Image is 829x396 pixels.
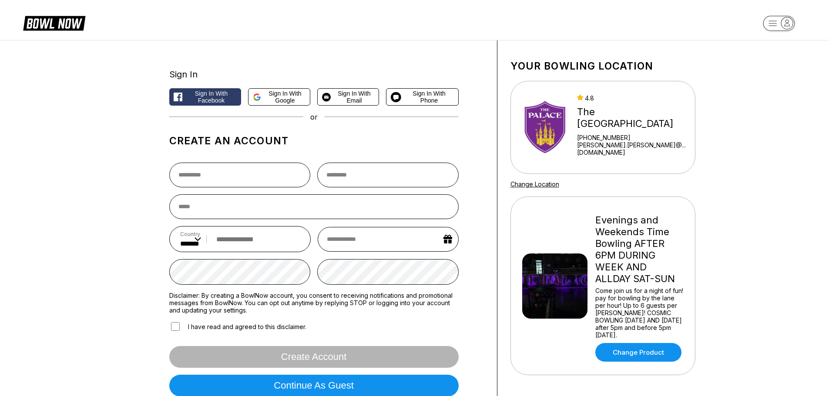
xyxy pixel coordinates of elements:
[595,287,684,339] div: Come join us for a night of fun! pay for bowling by the lane per hour! Up to 6 guests per [PERSON...
[265,90,305,104] span: Sign in with Google
[248,88,310,106] button: Sign in with Google
[510,180,559,188] a: Change Location
[186,90,237,104] span: Sign in with Facebook
[334,90,374,104] span: Sign in with Email
[169,69,459,80] div: Sign In
[522,95,570,160] img: The Palace Family Entertainment Center
[405,90,454,104] span: Sign in with Phone
[595,214,684,285] div: Evenings and Weekends Time Bowling AFTER 6PM DURING WEEK AND ALLDAY SAT-SUN
[577,94,691,102] div: 4.8
[386,88,459,106] button: Sign in with Phone
[171,322,180,331] input: I have read and agreed to this disclaimer.
[169,292,459,314] label: Disclaimer: By creating a BowlNow account, you consent to receiving notifications and promotional...
[510,60,695,72] h1: Your bowling location
[577,106,691,130] div: The [GEOGRAPHIC_DATA]
[169,88,242,106] button: Sign in with Facebook
[169,113,459,121] div: or
[169,135,459,147] h1: Create an account
[317,88,379,106] button: Sign in with Email
[577,141,691,156] a: [PERSON_NAME].[PERSON_NAME]@...[DOMAIN_NAME]
[180,231,201,237] label: Country
[522,253,587,319] img: Evenings and Weekends Time Bowling AFTER 6PM DURING WEEK AND ALLDAY SAT-SUN
[577,134,691,141] div: [PHONE_NUMBER]
[169,321,306,332] label: I have read and agreed to this disclaimer.
[595,343,681,362] a: Change Product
